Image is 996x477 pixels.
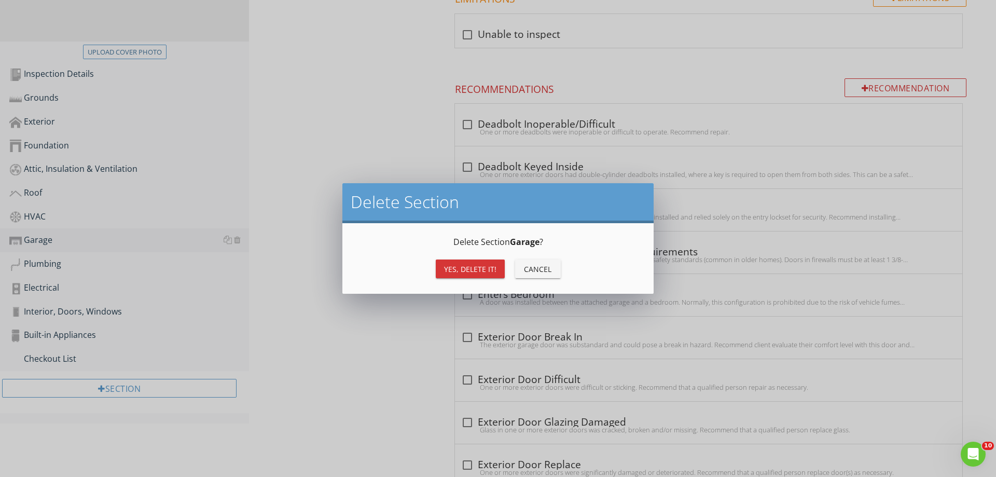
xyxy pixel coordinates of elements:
button: Yes, Delete it! [436,260,505,278]
p: Delete Section ? [355,236,641,248]
button: Cancel [515,260,561,278]
strong: Garage [510,236,539,248]
div: Cancel [523,264,552,275]
iframe: Intercom live chat [961,442,986,467]
h2: Delete Section [351,192,645,212]
div: Yes, Delete it! [444,264,496,275]
span: 10 [982,442,994,450]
